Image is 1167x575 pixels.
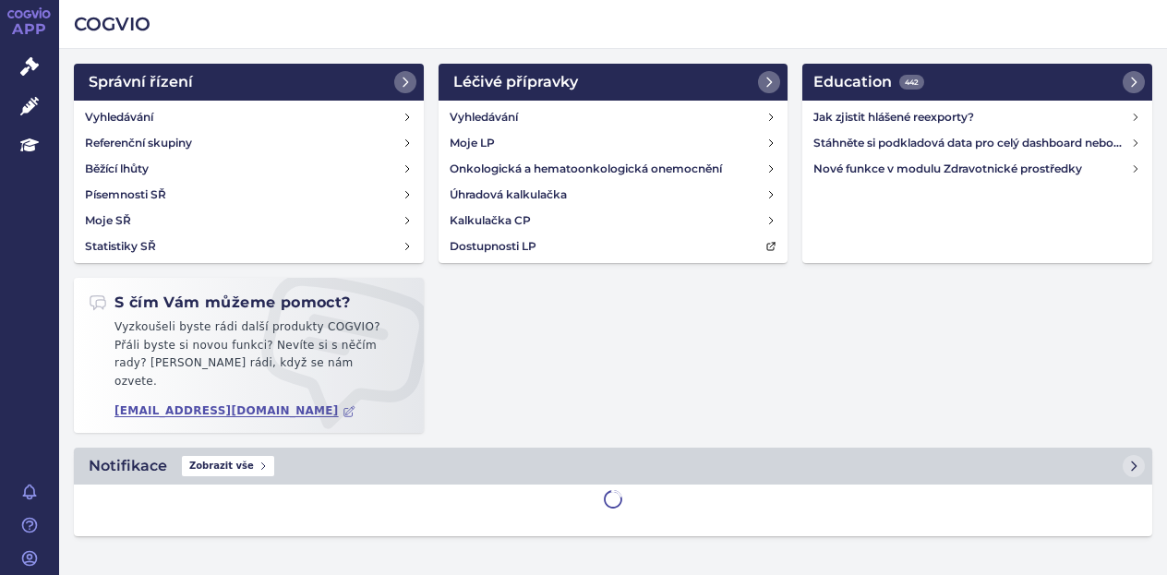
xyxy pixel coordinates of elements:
[439,64,788,101] a: Léčivé přípravky
[89,293,351,313] h2: S čím Vám můžeme pomoct?
[450,211,531,230] h4: Kalkulačka CP
[442,130,785,156] a: Moje LP
[450,160,722,178] h4: Onkologická a hematoonkologická onemocnění
[813,108,1130,126] h4: Jak zjistit hlášené reexporty?
[450,237,536,256] h4: Dostupnosti LP
[453,71,578,93] h2: Léčivé přípravky
[813,71,924,93] h2: Education
[78,182,420,208] a: Písemnosti SŘ
[78,130,420,156] a: Referenční skupiny
[813,160,1130,178] h4: Nové funkce v modulu Zdravotnické prostředky
[85,211,131,230] h4: Moje SŘ
[78,234,420,259] a: Statistiky SŘ
[85,160,149,178] h4: Běžící lhůty
[85,237,156,256] h4: Statistiky SŘ
[450,108,518,126] h4: Vyhledávání
[442,182,785,208] a: Úhradová kalkulačka
[89,318,409,398] p: Vyzkoušeli byste rádi další produkty COGVIO? Přáli byste si novou funkci? Nevíte si s něčím rady?...
[85,134,192,152] h4: Referenční skupiny
[442,104,785,130] a: Vyhledávání
[442,208,785,234] a: Kalkulačka CP
[806,104,1149,130] a: Jak zjistit hlášené reexporty?
[442,156,785,182] a: Onkologická a hematoonkologická onemocnění
[74,64,424,101] a: Správní řízení
[85,108,153,126] h4: Vyhledávání
[78,104,420,130] a: Vyhledávání
[899,75,924,90] span: 442
[182,456,274,476] span: Zobrazit vše
[74,448,1152,485] a: NotifikaceZobrazit vše
[89,455,167,477] h2: Notifikace
[450,134,495,152] h4: Moje LP
[85,186,166,204] h4: Písemnosti SŘ
[442,234,785,259] a: Dostupnosti LP
[802,64,1152,101] a: Education442
[114,404,355,418] a: [EMAIL_ADDRESS][DOMAIN_NAME]
[806,156,1149,182] a: Nové funkce v modulu Zdravotnické prostředky
[450,186,567,204] h4: Úhradová kalkulačka
[806,130,1149,156] a: Stáhněte si podkladová data pro celý dashboard nebo obrázek grafu v COGVIO App modulu Analytics
[74,11,1152,37] h2: COGVIO
[89,71,193,93] h2: Správní řízení
[78,156,420,182] a: Běžící lhůty
[78,208,420,234] a: Moje SŘ
[813,134,1130,152] h4: Stáhněte si podkladová data pro celý dashboard nebo obrázek grafu v COGVIO App modulu Analytics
